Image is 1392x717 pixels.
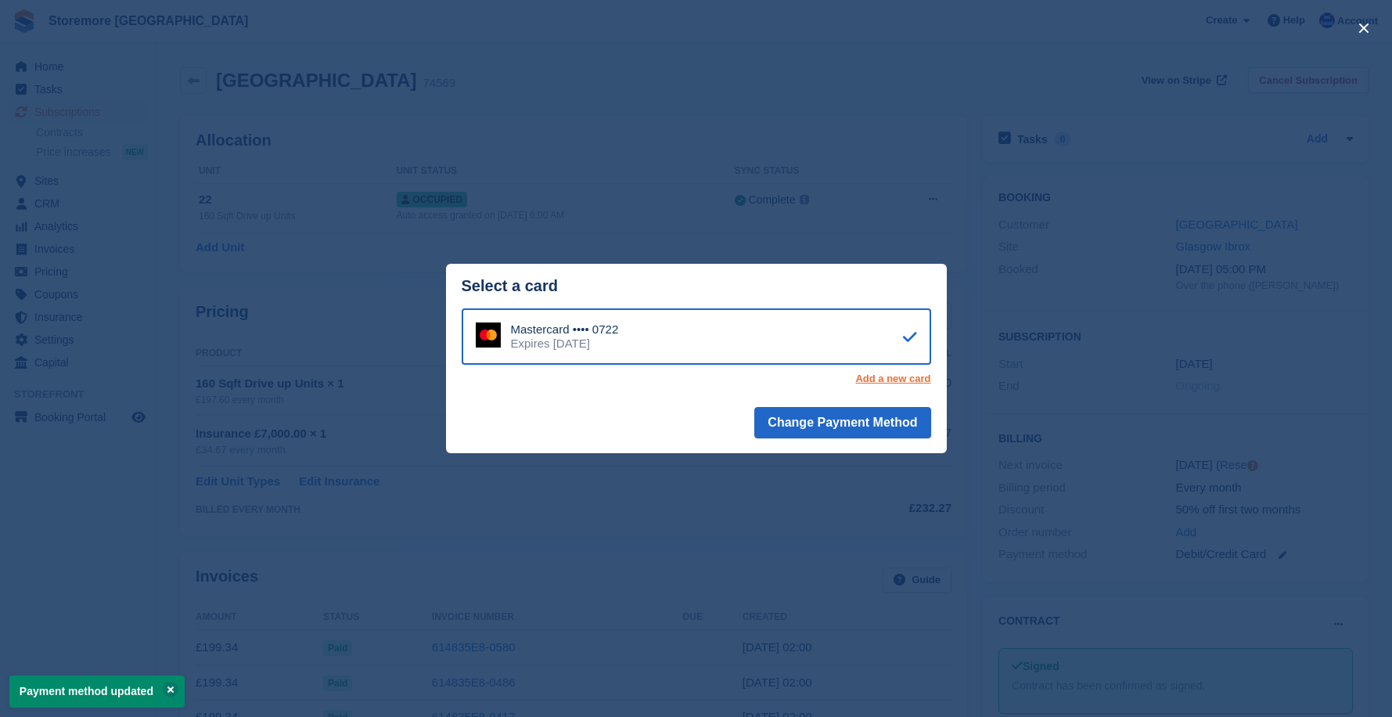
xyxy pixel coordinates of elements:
div: Select a card [462,277,931,295]
button: Change Payment Method [754,407,930,438]
div: Expires [DATE] [511,337,619,351]
img: Mastercard Logo [476,322,501,348]
p: Payment method updated [9,676,185,708]
button: close [1351,16,1376,41]
a: Add a new card [855,373,930,385]
div: Mastercard •••• 0722 [511,322,619,337]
